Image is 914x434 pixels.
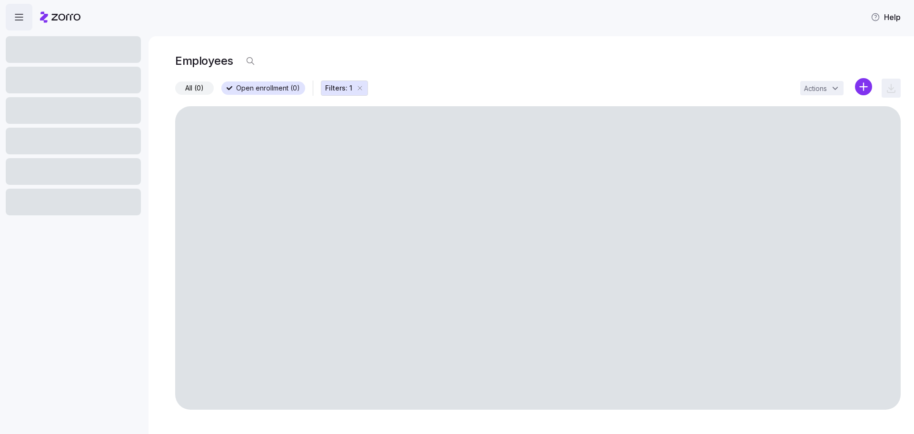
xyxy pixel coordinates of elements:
[804,85,827,92] span: Actions
[175,53,233,68] h1: Employees
[800,81,844,95] button: Actions
[325,83,352,93] span: Filters: 1
[185,82,204,94] span: All (0)
[863,8,908,27] button: Help
[871,11,901,23] span: Help
[321,81,368,96] button: Filters: 1
[236,82,300,94] span: Open enrollment (0)
[855,78,872,95] svg: add icon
